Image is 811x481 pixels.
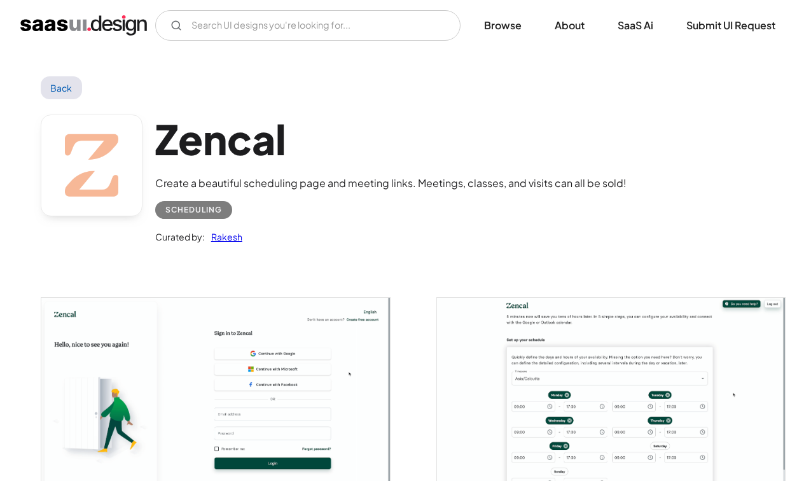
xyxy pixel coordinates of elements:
form: Email Form [155,10,461,41]
div: Create a beautiful scheduling page and meeting links. Meetings, classes, and visits can all be sold! [155,176,627,191]
a: Rakesh [205,229,242,244]
a: Back [41,76,82,99]
a: About [539,11,600,39]
a: home [20,15,147,36]
h1: Zencal [155,115,627,164]
a: Submit UI Request [671,11,791,39]
a: Browse [469,11,537,39]
div: Scheduling [165,202,222,218]
div: Curated by: [155,229,205,244]
a: SaaS Ai [602,11,669,39]
input: Search UI designs you're looking for... [155,10,461,41]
